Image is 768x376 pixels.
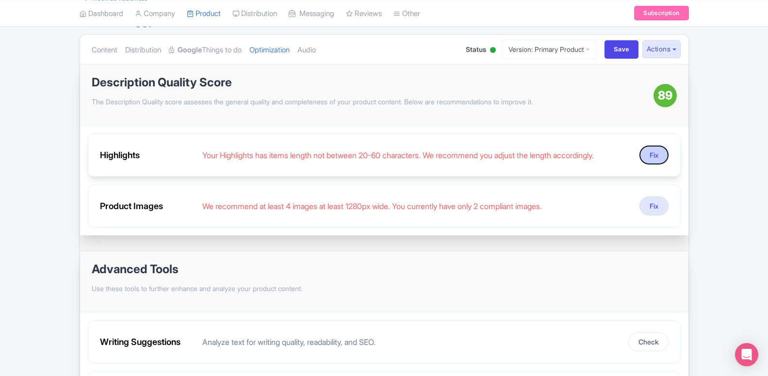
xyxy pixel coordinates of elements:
[605,40,638,59] input: Save
[488,43,498,58] div: Active
[92,35,117,65] a: Content
[642,40,681,58] button: Actions
[100,335,195,348] div: Writing Suggestions
[202,200,632,212] div: We recommend at least 4 images at least 1280px wide. You currently have only 2 compliant images.
[639,146,669,164] button: Fix
[100,148,195,162] div: Highlights
[658,87,672,104] span: 89
[735,343,758,366] div: Open Intercom Messenger
[169,35,242,65] a: GoogleThings to do
[92,76,654,89] h1: Description Quality Score
[202,336,621,348] div: Analyze text for writing quality, readability, and SEO.
[125,35,161,65] a: Distribution
[297,35,316,65] a: Audio
[91,14,342,28] span: Dune Buggy Adventure in [GEOGRAPHIC_DATA]
[639,196,669,215] button: Fix
[634,6,688,20] a: Subscription
[502,40,597,59] a: Version: Primary Product
[178,45,202,56] strong: Google
[100,199,195,213] div: Product Images
[92,283,302,294] p: Use these tools to further enhance and analyze your product content.
[92,263,302,276] h1: Advanced Tools
[628,332,669,351] button: Check
[249,35,290,65] a: Optimization
[92,97,654,107] p: The Description Quality score assesses the general quality and completeness of your product conte...
[466,44,486,54] span: Status
[202,149,632,161] div: Your Highlights has items length not between 20-60 characters. We recommend you adjust the length...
